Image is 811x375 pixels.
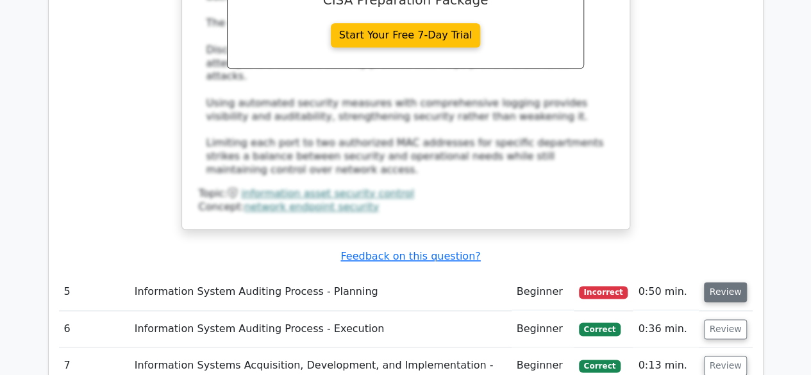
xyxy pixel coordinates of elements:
div: Topic: [199,187,613,201]
button: Review [704,282,748,302]
td: 5 [59,274,130,310]
a: Start Your Free 7-Day Trial [331,23,481,47]
span: Correct [579,322,621,335]
a: Feedback on this question? [340,250,480,262]
a: information asset security control [241,187,414,199]
span: Correct [579,360,621,372]
span: Incorrect [579,286,628,299]
td: 0:36 min. [633,311,698,347]
div: Concept: [199,201,613,214]
a: network endpoint security [244,201,379,213]
td: Beginner [512,274,574,310]
td: 6 [59,311,130,347]
td: Beginner [512,311,574,347]
button: Review [704,319,748,339]
td: Information System Auditing Process - Execution [130,311,512,347]
td: 0:50 min. [633,274,698,310]
td: Information System Auditing Process - Planning [130,274,512,310]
